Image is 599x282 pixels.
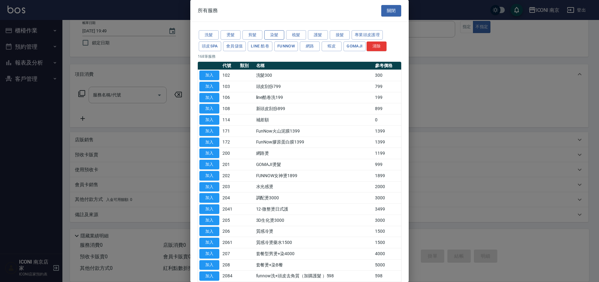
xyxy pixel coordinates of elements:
[373,62,401,70] th: 參考價格
[221,81,238,92] td: 103
[221,170,238,181] td: 202
[274,41,298,51] button: FUNNOW
[322,41,342,51] button: 蝦皮
[352,30,383,40] button: 專業頭皮護理
[255,70,374,81] td: 洗髮300
[255,192,374,204] td: 調配燙3000
[199,227,219,236] button: 加入
[373,215,401,226] td: 3000
[199,160,219,169] button: 加入
[373,70,401,81] td: 300
[255,204,374,215] td: 12-微整燙日式護
[255,270,374,282] td: funnow洗+頭皮去角質（加購護髮 ）598
[221,204,238,215] td: 2041
[373,204,401,215] td: 3499
[373,148,401,159] td: 1199
[199,148,219,158] button: 加入
[199,193,219,203] button: 加入
[255,92,374,103] td: line酷卷洗199
[238,62,254,70] th: 類別
[221,270,238,282] td: 2084
[255,103,374,114] td: 新頭皮刮痧899
[221,237,238,248] td: 2061
[199,115,219,125] button: 加入
[255,137,374,148] td: FunNow膠原蛋白膜1399
[199,260,219,270] button: 加入
[373,170,401,181] td: 1899
[255,226,374,237] td: 質感冷燙
[221,226,238,237] td: 206
[248,41,272,51] button: LINE 酷卷
[300,41,320,51] button: 網路
[373,125,401,137] td: 1399
[199,30,219,40] button: 洗髮
[381,5,401,17] button: 關閉
[199,93,219,103] button: 加入
[199,104,219,114] button: 加入
[255,170,374,181] td: FUNNOW女神燙1899
[255,215,374,226] td: 3D生化燙3000
[199,238,219,247] button: 加入
[221,148,238,159] td: 200
[199,216,219,225] button: 加入
[242,30,262,40] button: 剪髮
[223,41,246,51] button: 會員儲值
[255,148,374,159] td: 網路燙
[221,114,238,126] td: 114
[255,248,374,260] td: 套餐型男燙+染4000
[199,204,219,214] button: 加入
[221,192,238,204] td: 204
[198,54,401,59] p: 168 筆服務
[199,271,219,281] button: 加入
[221,248,238,260] td: 207
[373,237,401,248] td: 1500
[221,259,238,270] td: 208
[255,181,374,192] td: 水光感燙
[255,81,374,92] td: 頭皮刮痧799
[221,137,238,148] td: 172
[373,159,401,170] td: 999
[373,248,401,260] td: 4000
[373,81,401,92] td: 799
[367,41,387,51] button: 清除
[221,62,238,70] th: 代號
[373,181,401,192] td: 2000
[199,138,219,147] button: 加入
[221,70,238,81] td: 102
[373,103,401,114] td: 899
[221,215,238,226] td: 205
[330,30,350,40] button: 接髮
[373,270,401,282] td: 598
[255,62,374,70] th: 名稱
[373,137,401,148] td: 1399
[373,114,401,126] td: 0
[199,41,221,51] button: 頭皮SPA
[255,125,374,137] td: FunNow火山泥膜1399
[199,126,219,136] button: 加入
[264,30,284,40] button: 染髮
[198,7,218,14] span: 所有服務
[286,30,306,40] button: 梳髮
[221,92,238,103] td: 106
[373,92,401,103] td: 199
[221,159,238,170] td: 201
[199,182,219,192] button: 加入
[343,41,366,51] button: Gomaji
[255,114,374,126] td: 補差額
[199,171,219,181] button: 加入
[221,181,238,192] td: 203
[221,30,241,40] button: 燙髮
[199,249,219,259] button: 加入
[373,259,401,270] td: 5000
[373,192,401,204] td: 3000
[373,226,401,237] td: 1500
[199,82,219,91] button: 加入
[221,103,238,114] td: 108
[308,30,328,40] button: 護髮
[255,259,374,270] td: 套餐燙+染B餐
[199,70,219,80] button: 加入
[221,125,238,137] td: 171
[255,237,374,248] td: 質感冷燙藥水1500
[255,159,374,170] td: GOMAJI燙髮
